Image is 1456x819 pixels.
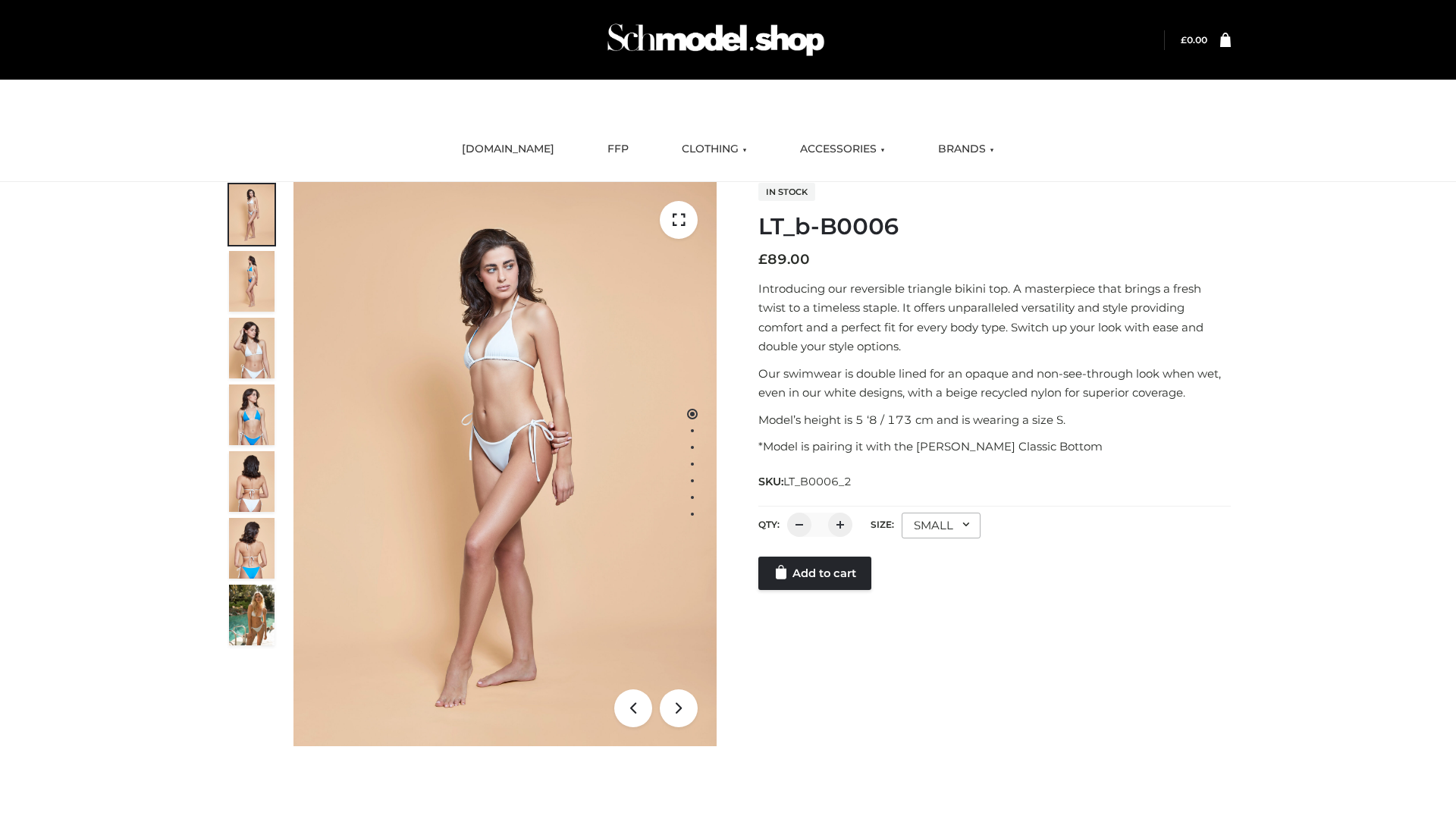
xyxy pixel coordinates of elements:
[758,279,1231,356] p: Introducing our reversible triangle bikini top. A masterpiece that brings a fresh twist to a time...
[758,437,1231,457] p: *Model is pairing it with the [PERSON_NAME] Classic Bottom
[758,557,871,590] a: Add to cart
[596,133,640,166] a: FFP
[229,518,275,579] img: ArielClassicBikiniTop_CloudNine_AzureSky_OW114ECO_8-scaled.jpg
[450,133,566,166] a: [DOMAIN_NAME]
[758,472,853,491] span: SKU:
[758,364,1231,403] p: Our swimwear is double lined for an opaque and non-see-through look when wet, even in our white d...
[1181,34,1187,45] span: £
[927,133,1006,166] a: BRANDS
[229,251,275,312] img: ArielClassicBikiniTop_CloudNine_AzureSky_OW114ECO_2-scaled.jpg
[229,384,275,445] img: ArielClassicBikiniTop_CloudNine_AzureSky_OW114ECO_4-scaled.jpg
[1181,34,1207,45] bdi: 0.00
[758,410,1231,430] p: Model’s height is 5 ‘8 / 173 cm and is wearing a size S.
[871,519,894,530] label: Size:
[789,133,896,166] a: ACCESSORIES
[1181,34,1207,45] a: £0.00
[229,184,275,245] img: ArielClassicBikiniTop_CloudNine_AzureSky_OW114ECO_1-scaled.jpg
[602,10,830,70] img: Schmodel Admin 964
[229,451,275,512] img: ArielClassicBikiniTop_CloudNine_AzureSky_OW114ECO_7-scaled.jpg
[758,251,767,268] span: £
[902,513,981,538] div: SMALL
[229,585,275,645] img: Arieltop_CloudNine_AzureSky2.jpg
[783,475,852,488] span: LT_B0006_2
[670,133,758,166] a: CLOTHING
[758,251,810,268] bdi: 89.00
[293,182,717,746] img: LT_b-B0006
[758,519,780,530] label: QTY:
[758,183,815,201] span: In stock
[229,318,275,378] img: ArielClassicBikiniTop_CloudNine_AzureSky_OW114ECO_3-scaled.jpg
[758,213,1231,240] h1: LT_b-B0006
